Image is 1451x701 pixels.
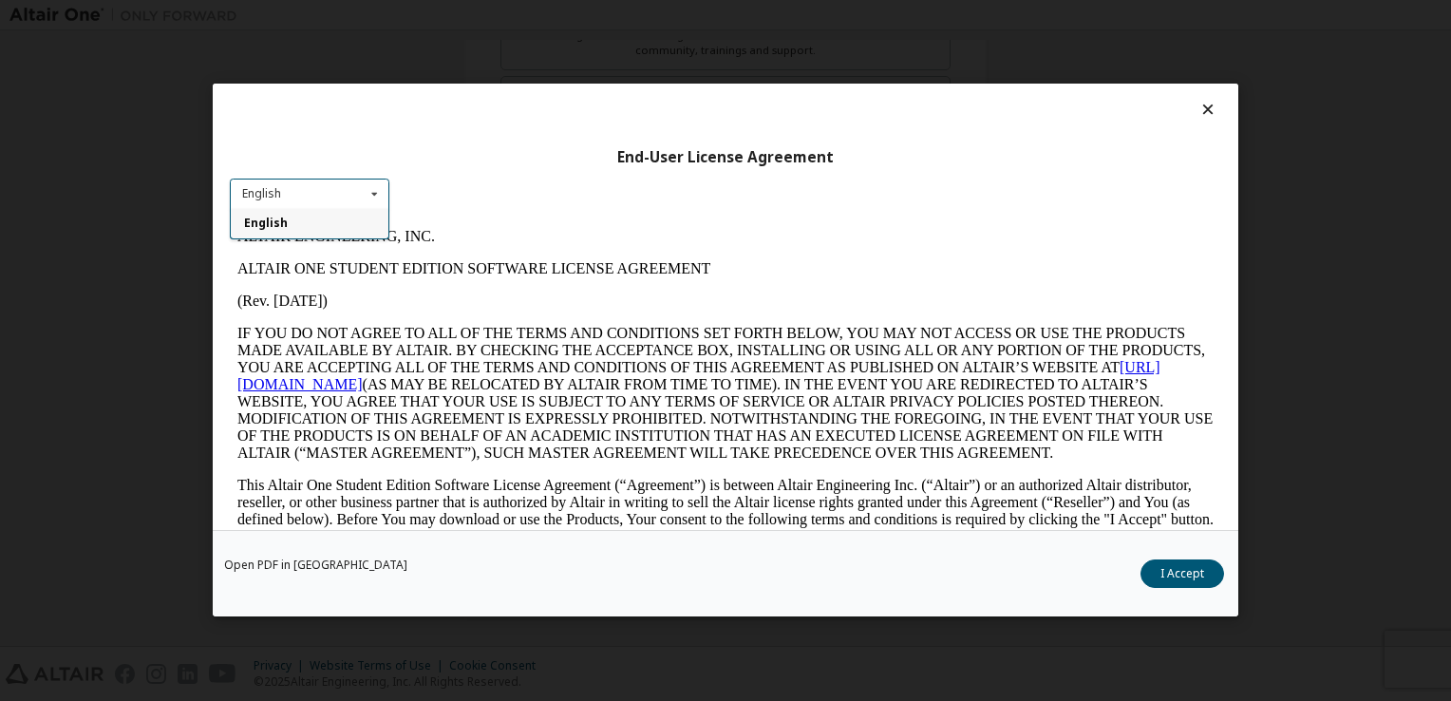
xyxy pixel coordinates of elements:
[224,560,407,572] a: Open PDF in [GEOGRAPHIC_DATA]
[8,72,984,89] p: (Rev. [DATE])
[8,8,984,25] p: ALTAIR ENGINEERING, INC.
[1140,560,1224,589] button: I Accept
[242,188,281,199] div: English
[244,216,288,232] span: English
[8,256,984,325] p: This Altair One Student Edition Software License Agreement (“Agreement”) is between Altair Engine...
[8,139,931,172] a: [URL][DOMAIN_NAME]
[230,148,1221,167] div: End-User License Agreement
[8,40,984,57] p: ALTAIR ONE STUDENT EDITION SOFTWARE LICENSE AGREEMENT
[8,104,984,241] p: IF YOU DO NOT AGREE TO ALL OF THE TERMS AND CONDITIONS SET FORTH BELOW, YOU MAY NOT ACCESS OR USE...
